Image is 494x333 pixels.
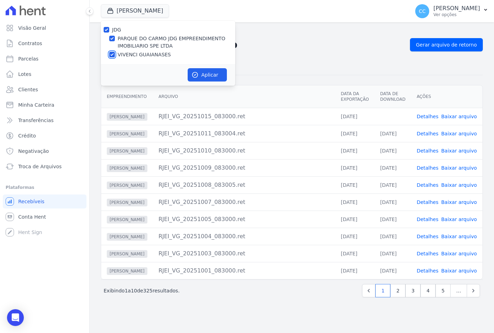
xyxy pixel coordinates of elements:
[375,159,411,176] td: [DATE]
[433,5,480,12] p: [PERSON_NAME]
[153,85,335,108] th: Arquivo
[417,251,438,256] a: Detalhes
[420,284,436,297] a: 4
[417,165,438,171] a: Detalhes
[375,245,411,262] td: [DATE]
[441,234,477,239] a: Baixar arquivo
[417,199,438,205] a: Detalhes
[18,86,38,93] span: Clientes
[159,181,330,189] div: RJEI_VG_20251008_083005.ret
[375,176,411,193] td: [DATE]
[101,4,169,17] button: [PERSON_NAME]
[107,267,147,275] span: [PERSON_NAME]
[3,83,86,97] a: Clientes
[362,284,375,297] a: Previous
[419,9,426,14] span: CC
[107,250,147,258] span: [PERSON_NAME]
[335,85,374,108] th: Data da Exportação
[159,215,330,224] div: RJEI_VG_20251005_083000.ret
[441,148,477,154] a: Baixar arquivo
[18,40,42,47] span: Contratos
[335,228,374,245] td: [DATE]
[467,284,480,297] a: Next
[417,234,438,239] a: Detalhes
[18,198,44,205] span: Recebíveis
[18,132,36,139] span: Crédito
[375,228,411,245] td: [DATE]
[410,38,483,51] a: Gerar arquivo de retorno
[416,41,477,48] span: Gerar arquivo de retorno
[375,193,411,211] td: [DATE]
[410,1,494,21] button: CC [PERSON_NAME] Ver opções
[335,125,374,142] td: [DATE]
[3,98,86,112] a: Minha Carteira
[405,284,420,297] a: 3
[107,130,147,138] span: [PERSON_NAME]
[3,52,86,66] a: Parcelas
[104,287,180,294] p: Exibindo a de resultados.
[107,216,147,224] span: [PERSON_NAME]
[118,35,235,50] label: PARQUE DO CARMO JDG EMPREENDIMENTO IMOBILIARIO SPE LTDA
[375,262,411,279] td: [DATE]
[441,182,477,188] a: Baixar arquivo
[107,164,147,172] span: [PERSON_NAME]
[375,211,411,228] td: [DATE]
[159,249,330,258] div: RJEI_VG_20251003_083000.ret
[436,284,451,297] a: 5
[18,163,62,170] span: Troca de Arquivos
[7,309,24,326] div: Open Intercom Messenger
[6,183,84,192] div: Plataformas
[101,38,404,51] h2: Exportações de Retorno
[441,114,477,119] a: Baixar arquivo
[335,262,374,279] td: [DATE]
[433,12,480,17] p: Ver opções
[3,36,86,50] a: Contratos
[3,21,86,35] a: Visão Geral
[3,160,86,173] a: Troca de Arquivos
[3,67,86,81] a: Lotes
[159,112,330,121] div: RJEI_VG_20251015_083000.ret
[335,245,374,262] td: [DATE]
[18,213,46,220] span: Conta Hent
[3,113,86,127] a: Transferências
[417,182,438,188] a: Detalhes
[143,288,153,293] span: 325
[441,131,477,136] a: Baixar arquivo
[112,27,121,33] label: JDG
[118,51,171,58] label: VIVENCI GUAIANASES
[107,147,147,155] span: [PERSON_NAME]
[107,199,147,206] span: [PERSON_NAME]
[159,147,330,155] div: RJEI_VG_20251010_083000.ret
[375,85,411,108] th: Data de Download
[335,193,374,211] td: [DATE]
[375,284,390,297] a: 1
[107,113,147,121] span: [PERSON_NAME]
[417,217,438,222] a: Detalhes
[335,108,374,125] td: [DATE]
[159,267,330,275] div: RJEI_VG_20251001_083000.ret
[375,142,411,159] td: [DATE]
[3,129,86,143] a: Crédito
[188,68,227,82] button: Aplicar
[335,159,374,176] td: [DATE]
[3,210,86,224] a: Conta Hent
[159,198,330,206] div: RJEI_VG_20251007_083000.ret
[441,199,477,205] a: Baixar arquivo
[450,284,467,297] span: …
[441,251,477,256] a: Baixar arquivo
[131,288,137,293] span: 10
[18,117,54,124] span: Transferências
[107,182,147,189] span: [PERSON_NAME]
[159,232,330,241] div: RJEI_VG_20251004_083000.ret
[18,24,46,31] span: Visão Geral
[159,129,330,138] div: RJEI_VG_20251011_083004.ret
[18,101,54,108] span: Minha Carteira
[125,288,128,293] span: 1
[417,131,438,136] a: Detalhes
[159,164,330,172] div: RJEI_VG_20251009_083000.ret
[441,268,477,274] a: Baixar arquivo
[18,148,49,155] span: Negativação
[107,233,147,241] span: [PERSON_NAME]
[101,28,483,35] nav: Breadcrumb
[335,211,374,228] td: [DATE]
